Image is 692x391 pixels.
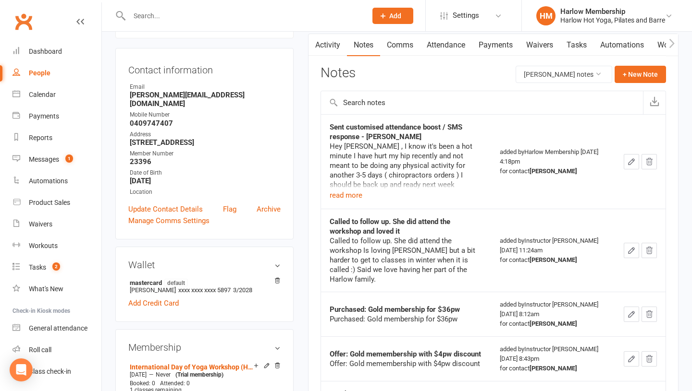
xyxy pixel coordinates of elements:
[12,84,101,106] a: Calendar
[330,142,482,199] div: Hey [PERSON_NAME] , I know it's been a hot minute I have hurt my hip recently and not meant to be...
[12,339,101,361] a: Roll call
[130,149,281,158] div: Member Number
[160,380,190,387] span: Attended: 0
[128,277,281,295] li: [PERSON_NAME]
[530,167,577,175] strong: [PERSON_NAME]
[536,6,556,25] div: HM
[10,358,33,381] div: Open Intercom Messenger
[130,371,147,378] span: [DATE]
[615,66,666,83] button: + New Note
[330,123,462,141] strong: Sent customised attendance boost / SMS response - [PERSON_NAME]
[130,363,254,371] a: International Day of Yoga Workshop (Harlow Members)
[12,235,101,257] a: Workouts
[309,34,347,56] a: Activity
[130,168,281,178] div: Date of Birth
[330,217,450,236] strong: Called to follow up. She did attend the workshop and loved it
[330,359,482,368] div: Offer: Gold memembership with $4pw discount
[516,66,612,83] button: [PERSON_NAME] notes
[472,34,519,56] a: Payments
[29,367,71,375] div: Class check-in
[500,236,606,265] div: added by Instructor [PERSON_NAME] [DATE] 11:24am
[29,155,59,163] div: Messages
[223,203,236,215] a: Flag
[500,300,606,329] div: added by Instructor [PERSON_NAME] [DATE] 8:12am
[12,192,101,213] a: Product Sales
[12,41,101,62] a: Dashboard
[233,286,252,294] span: 3/2028
[12,278,101,300] a: What's New
[128,203,203,215] a: Update Contact Details
[321,66,356,83] h3: Notes
[130,110,281,119] div: Mobile Number
[175,371,223,378] span: (Trial membership)
[29,263,46,271] div: Tasks
[29,134,52,142] div: Reports
[156,371,171,378] span: Never
[330,236,482,284] div: Called to follow up. She did attend the workshop Is loving [PERSON_NAME] but a bit harder to get ...
[29,346,51,354] div: Roll call
[12,213,101,235] a: Waivers
[519,34,560,56] a: Waivers
[500,364,606,373] div: for contact
[380,34,420,56] a: Comms
[178,286,231,294] span: xxxx xxxx xxxx 5897
[128,297,179,309] a: Add Credit Card
[372,8,413,24] button: Add
[126,9,360,23] input: Search...
[130,157,281,166] strong: 23396
[330,305,460,314] strong: Purchased: Gold membership for $36pw
[420,34,472,56] a: Attendance
[128,61,281,75] h3: Contact information
[29,69,50,77] div: People
[29,91,56,98] div: Calendar
[560,16,665,24] div: Harlow Hot Yoga, Pilates and Barre
[500,166,606,176] div: for contact
[347,34,380,56] a: Notes
[330,350,481,358] strong: Offer: Gold memembership with $4pw discount
[29,177,68,185] div: Automations
[164,279,188,286] span: default
[530,320,577,327] strong: [PERSON_NAME]
[500,147,606,176] div: added by Harlow Membership [DATE] 4:18pm
[29,242,58,249] div: Workouts
[130,138,281,147] strong: [STREET_ADDRESS]
[52,262,60,271] span: 2
[330,314,482,324] div: Purchased: Gold membership for $36pw
[530,365,577,372] strong: [PERSON_NAME]
[500,319,606,329] div: for contact
[127,371,281,379] div: —
[453,5,479,26] span: Settings
[560,7,665,16] div: Harlow Membership
[128,215,210,226] a: Manage Comms Settings
[29,112,59,120] div: Payments
[130,380,155,387] span: Booked: 0
[12,62,101,84] a: People
[130,279,276,286] strong: mastercard
[330,190,362,201] button: read more
[12,149,101,170] a: Messages 1
[130,177,281,185] strong: [DATE]
[130,130,281,139] div: Address
[12,10,36,34] a: Clubworx
[12,170,101,192] a: Automations
[29,285,63,293] div: What's New
[128,342,281,353] h3: Membership
[593,34,651,56] a: Automations
[500,344,606,373] div: added by Instructor [PERSON_NAME] [DATE] 8:43pm
[500,255,606,265] div: for contact
[29,324,87,332] div: General attendance
[12,318,101,339] a: General attendance kiosk mode
[128,260,281,270] h3: Wallet
[12,127,101,149] a: Reports
[530,256,577,263] strong: [PERSON_NAME]
[29,220,52,228] div: Waivers
[130,91,281,108] strong: [PERSON_NAME][EMAIL_ADDRESS][DOMAIN_NAME]
[560,34,593,56] a: Tasks
[12,106,101,127] a: Payments
[130,188,281,197] div: Location
[130,83,281,92] div: Email
[29,199,70,206] div: Product Sales
[130,119,281,128] strong: 0409747407
[257,203,281,215] a: Archive
[12,257,101,278] a: Tasks 2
